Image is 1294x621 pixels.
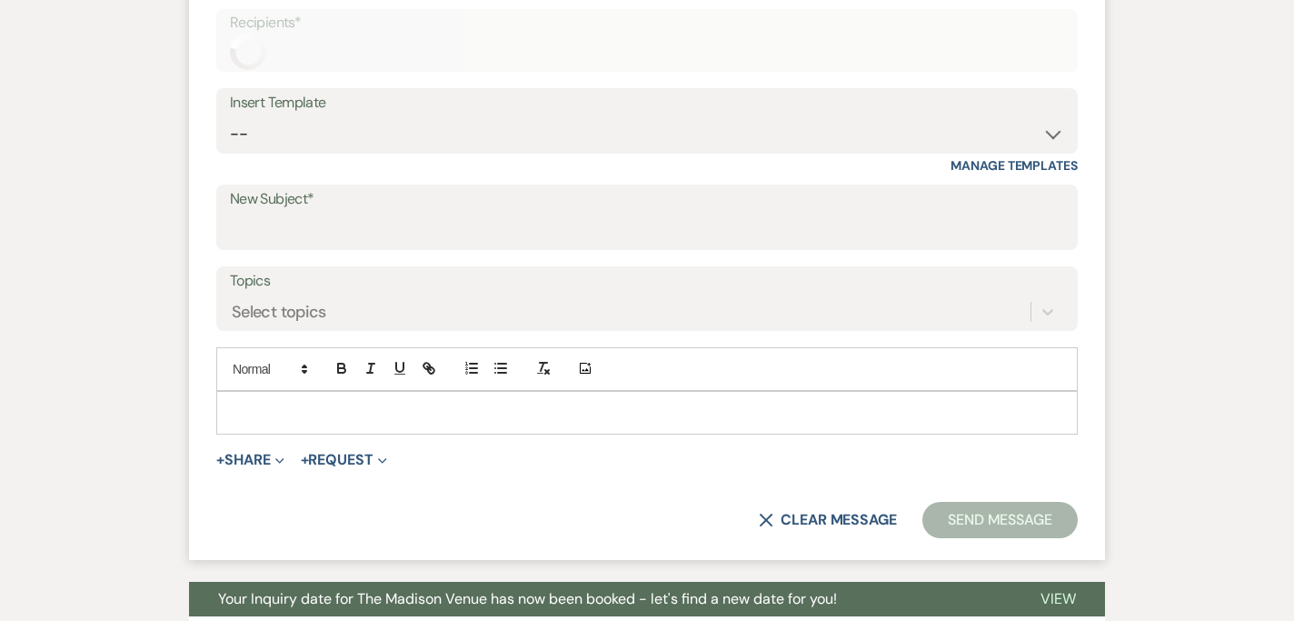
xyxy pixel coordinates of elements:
button: Your Inquiry date for The Madison Venue has now been booked - let's find a new date for you! [189,582,1011,616]
span: View [1040,589,1076,608]
div: Insert Template [230,90,1064,116]
label: New Subject* [230,186,1064,213]
button: View [1011,582,1105,616]
div: Select topics [232,299,326,324]
button: Share [216,453,284,467]
a: Manage Templates [951,157,1078,174]
img: loading spinner [230,34,266,70]
p: Recipients* [230,11,1064,35]
span: Your Inquiry date for The Madison Venue has now been booked - let's find a new date for you! [218,589,837,608]
span: + [216,453,224,467]
button: Send Message [922,502,1078,538]
button: Clear message [759,513,897,527]
button: Request [301,453,387,467]
span: + [301,453,309,467]
label: Topics [230,268,1064,295]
